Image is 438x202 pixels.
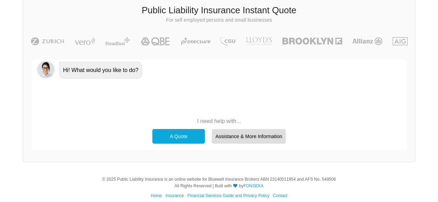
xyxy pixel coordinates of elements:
a: Financial Services Guide and Privacy Policy [187,193,269,198]
img: QBE | Public Liability Insurance [137,37,174,45]
h3: Public Liability Insurance Instant Quote [28,4,410,17]
a: FONSEKA [243,183,263,188]
div: Hi! What would you like to do? [59,62,142,79]
img: Brooklyn | Public Liability Insurance [279,37,345,45]
img: Chatbot | PLI [37,61,55,78]
img: Allianz | Public Liability Insurance [349,37,386,45]
p: For self employed persons and small businesses [28,17,410,24]
img: CGU | Public Liability Insurance [217,37,238,45]
div: Assistance & More Information [212,129,286,144]
img: LLOYD's | Public Liability Insurance [242,37,276,45]
a: Home [151,193,162,198]
img: Vero | Public Liability Insurance [71,37,98,45]
a: Contact [273,193,287,198]
div: A Quote [152,129,205,144]
img: Protecsure | Public Liability Insurance [178,37,214,45]
img: Steadfast | Public Liability Insurance [102,37,133,45]
a: Insurance [165,193,184,198]
img: AIG | Public Liability Insurance [390,37,410,45]
p: I need help with... [149,117,289,125]
img: Zurich | Public Liability Insurance [28,37,67,45]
